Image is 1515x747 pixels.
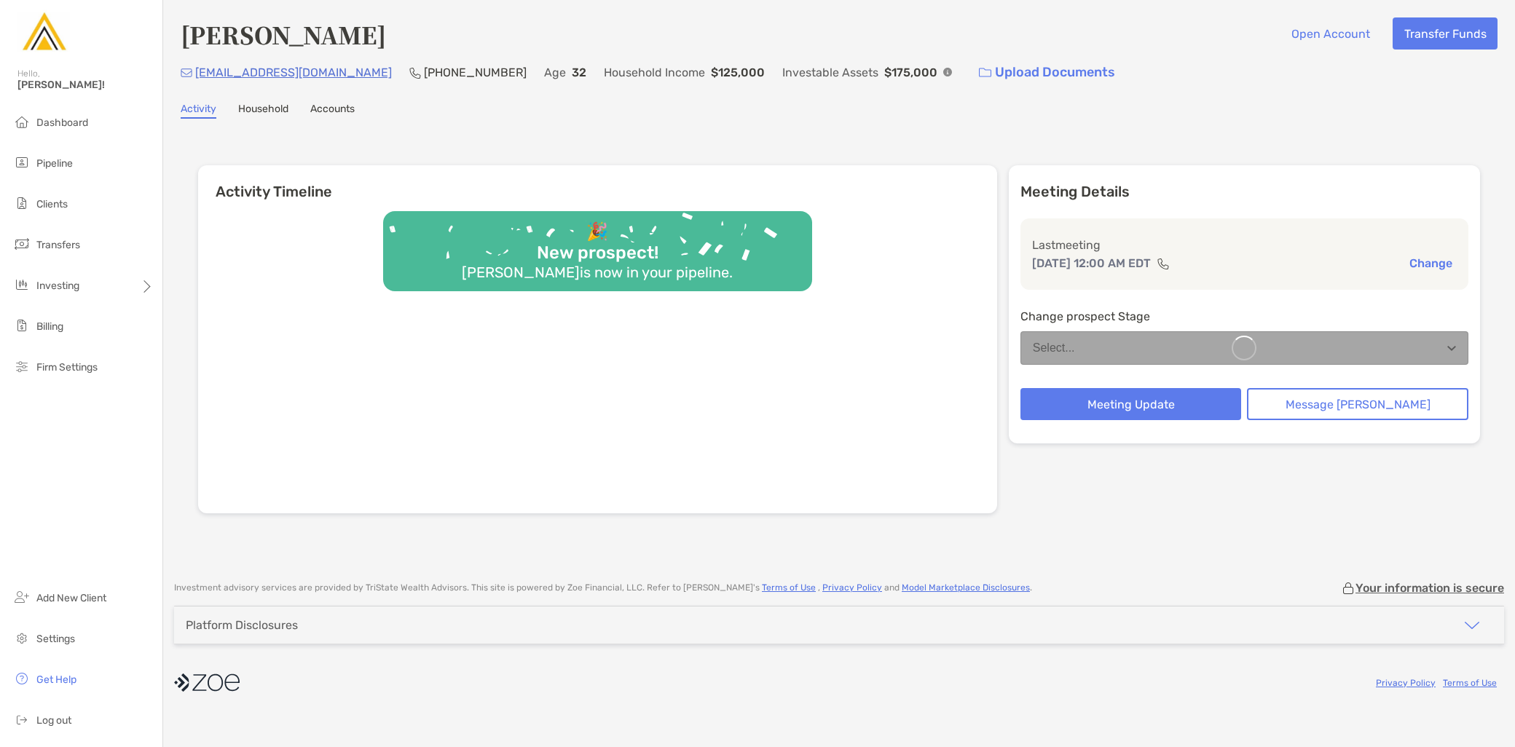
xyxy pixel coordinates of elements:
img: communication type [1157,258,1170,269]
button: Meeting Update [1020,388,1242,420]
img: add_new_client icon [13,588,31,606]
span: Firm Settings [36,361,98,373]
div: Platform Disclosures [186,618,298,632]
p: Meeting Details [1020,183,1468,201]
img: Info Icon [943,68,952,76]
img: settings icon [13,629,31,647]
span: Settings [36,633,75,645]
span: Pipeline [36,157,73,170]
span: Log out [36,714,71,727]
img: company logo [174,666,240,699]
img: Phone Icon [409,67,421,79]
img: investing icon [13,276,31,293]
img: clients icon [13,194,31,212]
img: logout icon [13,711,31,728]
a: Household [238,103,288,119]
span: [PERSON_NAME]! [17,79,154,91]
p: Last meeting [1032,236,1457,254]
p: [PHONE_NUMBER] [424,63,527,82]
p: Investable Assets [782,63,878,82]
img: icon arrow [1463,617,1481,634]
img: firm-settings icon [13,357,31,375]
p: [EMAIL_ADDRESS][DOMAIN_NAME] [195,63,392,82]
h4: [PERSON_NAME] [181,17,386,51]
p: 32 [572,63,586,82]
a: Privacy Policy [1376,678,1436,688]
span: Investing [36,280,79,292]
a: Upload Documents [969,57,1125,88]
p: [DATE] 12:00 AM EDT [1032,254,1151,272]
p: Age [544,63,566,82]
a: Activity [181,103,216,119]
img: Zoe Logo [17,6,70,58]
img: dashboard icon [13,113,31,130]
span: Dashboard [36,116,88,129]
img: button icon [979,68,991,78]
img: billing icon [13,317,31,334]
p: Change prospect Stage [1020,307,1468,325]
div: 🎉 [581,221,614,242]
p: $175,000 [884,63,937,82]
div: [PERSON_NAME] is now in your pipeline. [456,264,739,281]
button: Transfer Funds [1393,17,1498,50]
span: Get Help [36,673,76,686]
a: Terms of Use [1443,678,1497,688]
span: Add New Client [36,592,106,604]
span: Clients [36,198,68,210]
a: Accounts [310,103,355,119]
img: Confetti [383,211,812,279]
img: get-help icon [13,670,31,687]
p: $125,000 [711,63,765,82]
div: New prospect! [531,242,664,264]
p: Investment advisory services are provided by TriState Wealth Advisors . This site is powered by Z... [174,582,1032,593]
h6: Activity Timeline [198,165,997,200]
img: Email Icon [181,68,192,77]
a: Model Marketplace Disclosures [902,582,1030,593]
img: pipeline icon [13,154,31,171]
button: Open Account [1280,17,1381,50]
p: Household Income [604,63,705,82]
img: transfers icon [13,235,31,253]
p: Your information is secure [1355,581,1504,595]
button: Message [PERSON_NAME] [1247,388,1468,420]
span: Billing [36,320,63,333]
a: Privacy Policy [822,582,882,593]
span: Transfers [36,239,80,251]
a: Terms of Use [762,582,816,593]
button: Change [1405,256,1457,271]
